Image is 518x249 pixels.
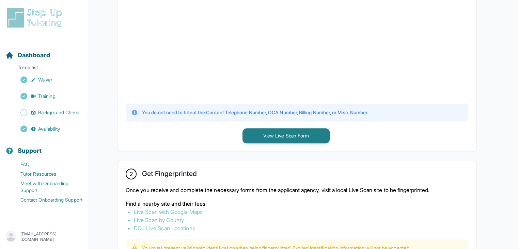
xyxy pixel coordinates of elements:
[3,40,84,63] button: Dashboard
[38,93,56,100] span: Training
[5,75,87,85] a: Waiver
[5,7,66,29] img: logo
[20,231,81,242] p: [EMAIL_ADDRESS][DOMAIN_NAME]
[3,64,84,74] p: To-do list
[5,91,87,101] a: Training
[5,231,81,243] button: [EMAIL_ADDRESS][DOMAIN_NAME]
[38,126,60,132] span: Availability
[5,108,87,117] a: Background Check
[5,160,87,169] a: FAQ
[18,146,42,156] span: Support
[5,50,50,60] a: Dashboard
[5,195,87,205] a: Contact Onboarding Support
[242,132,330,139] a: View Live Scan Form
[3,135,84,158] button: Support
[142,170,197,180] h2: Get Fingerprinted
[134,208,203,215] a: Live Scan with Google Maps
[18,50,50,60] span: Dashboard
[5,169,87,179] a: Tutor Resources
[242,128,330,143] button: View Live Scan Form
[5,179,87,195] a: Meet with Onboarding Support
[126,200,468,208] p: Find a nearby site and their fees:
[38,76,52,83] span: Waiver
[126,186,468,194] p: Once you receive and complete the necessary forms from the applicant agency, visit a local Live S...
[142,109,368,116] p: You do not need to fill out the Contact Telephone Number, OCA Number, Billing Number, or Misc. Nu...
[134,217,184,223] a: Live Scan by County
[134,225,195,232] a: DOJ Live Scan Locations
[5,124,87,134] a: Availability
[129,170,132,178] span: 2
[38,109,79,116] span: Background Check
